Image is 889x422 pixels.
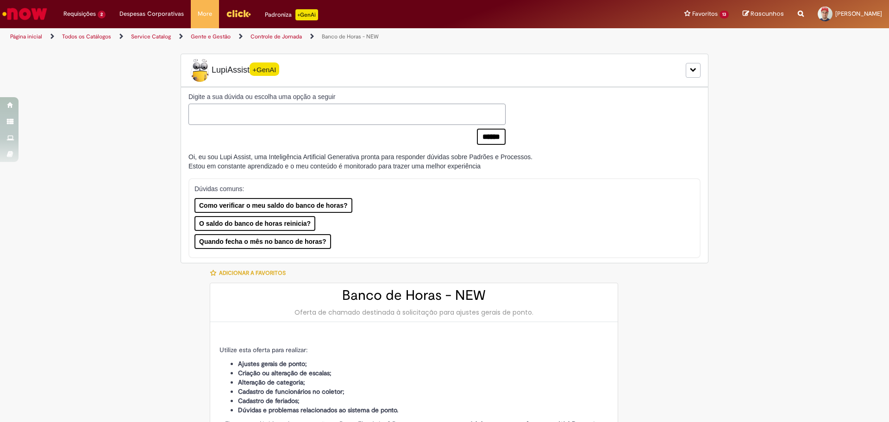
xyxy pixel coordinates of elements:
strong: Alteração de categoria; [238,378,305,386]
img: click_logo_yellow_360x200.png [226,6,251,20]
div: Padroniza [265,9,318,20]
h2: Banco de Horas - NEW [219,288,608,303]
strong: Criação ou alteração de escalas; [238,369,332,377]
span: Utilize esta oferta para realizar: [219,346,307,354]
img: Lupi [188,59,212,82]
a: Service Catalog [131,33,171,40]
button: O saldo do banco de horas reinicia? [194,216,315,231]
strong: Ajustes gerais de ponto; [238,360,307,368]
a: Controle de Jornada [250,33,302,40]
p: Dúvidas comuns: [194,184,682,193]
button: Quando fecha o mês no banco de horas? [194,234,331,249]
strong: Dúvidas e problemas relacionados ao sistema de ponto. [238,406,398,414]
ul: Trilhas de página [7,28,586,45]
label: Digite a sua dúvida ou escolha uma opção a seguir [188,92,506,101]
span: LupiAssist [188,59,279,82]
div: Oferta de chamado destinada à solicitação para ajustes gerais de ponto. [219,308,608,317]
a: Rascunhos [743,10,784,19]
span: More [198,9,212,19]
a: Gente e Gestão [191,33,231,40]
div: LupiLupiAssist+GenAI [181,54,708,87]
span: Despesas Corporativas [119,9,184,19]
span: Favoritos [692,9,718,19]
div: Oi, eu sou Lupi Assist, uma Inteligência Artificial Generativa pronta para responder dúvidas sobr... [188,152,532,171]
span: Requisições [63,9,96,19]
button: Adicionar a Favoritos [210,263,291,283]
span: Adicionar a Favoritos [219,269,286,277]
span: Rascunhos [751,9,784,18]
span: 13 [720,11,729,19]
button: Como verificar o meu saldo do banco de horas? [194,198,352,213]
span: 2 [98,11,106,19]
a: Página inicial [10,33,42,40]
span: +GenAI [250,62,279,76]
strong: Cadastro de funcionários no coletor; [238,387,344,396]
span: [PERSON_NAME] [835,10,882,18]
img: ServiceNow [1,5,49,23]
a: Todos os Catálogos [62,33,111,40]
p: +GenAi [295,9,318,20]
strong: Cadastro de feriados; [238,397,300,405]
a: Banco de Horas - NEW [322,33,379,40]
